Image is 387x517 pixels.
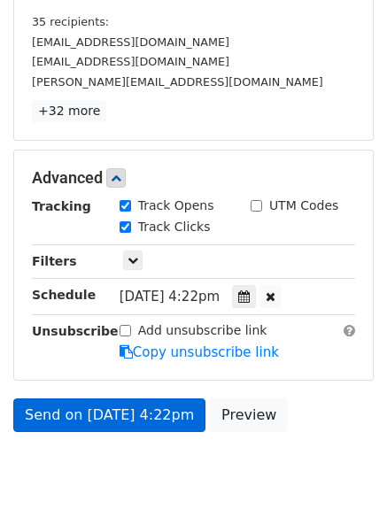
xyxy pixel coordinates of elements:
[32,199,91,213] strong: Tracking
[138,218,211,236] label: Track Clicks
[32,35,229,49] small: [EMAIL_ADDRESS][DOMAIN_NAME]
[13,398,205,432] a: Send on [DATE] 4:22pm
[138,321,267,340] label: Add unsubscribe link
[210,398,288,432] a: Preview
[32,55,229,68] small: [EMAIL_ADDRESS][DOMAIN_NAME]
[32,168,355,188] h5: Advanced
[120,289,220,305] span: [DATE] 4:22pm
[32,15,109,28] small: 35 recipients:
[32,100,106,122] a: +32 more
[32,324,119,338] strong: Unsubscribe
[120,344,279,360] a: Copy unsubscribe link
[138,197,214,215] label: Track Opens
[32,254,77,268] strong: Filters
[298,432,387,517] iframe: Chat Widget
[32,75,323,89] small: [PERSON_NAME][EMAIL_ADDRESS][DOMAIN_NAME]
[32,288,96,302] strong: Schedule
[269,197,338,215] label: UTM Codes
